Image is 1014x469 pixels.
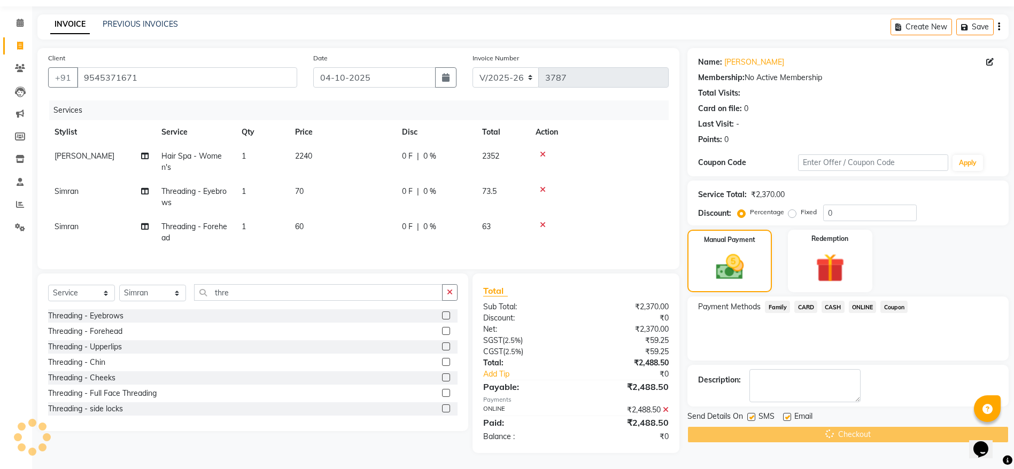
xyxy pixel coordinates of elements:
[505,347,521,356] span: 2.5%
[242,186,246,196] span: 1
[576,312,677,324] div: ₹0
[475,301,576,312] div: Sub Total:
[402,186,413,197] span: 0 F
[475,324,576,335] div: Net:
[798,154,948,171] input: Enter Offer / Coupon Code
[483,285,508,296] span: Total
[576,357,677,369] div: ₹2,488.50
[576,416,677,429] div: ₹2,488.50
[698,103,742,114] div: Card on file:
[289,120,396,144] th: Price
[724,57,784,68] a: [PERSON_NAME]
[475,380,576,393] div: Payable:
[724,134,729,145] div: 0
[48,326,122,337] div: Threading - Forehead
[576,324,677,335] div: ₹2,370.00
[423,221,436,232] span: 0 %
[482,151,499,161] span: 2352
[849,301,877,313] span: ONLINE
[49,100,677,120] div: Services
[698,374,741,386] div: Description:
[698,72,745,83] div: Membership:
[402,151,413,162] span: 0 F
[48,403,123,415] div: Threading - side locks
[698,134,722,145] div: Points:
[423,186,436,197] span: 0 %
[235,120,289,144] th: Qty
[48,120,155,144] th: Stylist
[704,235,755,245] label: Manual Payment
[811,234,848,244] label: Redemption
[295,151,312,161] span: 2240
[155,120,235,144] th: Service
[417,221,419,232] span: |
[953,155,983,171] button: Apply
[505,336,521,345] span: 2.5%
[55,151,114,161] span: [PERSON_NAME]
[698,57,722,68] div: Name:
[423,151,436,162] span: 0 %
[475,346,576,357] div: ( )
[161,186,227,207] span: Threading - Eyebrows
[576,404,677,416] div: ₹2,488.50
[880,301,908,313] span: Coupon
[529,120,669,144] th: Action
[576,335,677,346] div: ₹59.25
[48,372,115,384] div: Threading - Cheeks
[698,157,798,168] div: Coupon Code
[698,189,747,200] div: Service Total:
[475,335,576,346] div: ( )
[475,431,576,442] div: Balance :
[476,120,529,144] th: Total
[242,222,246,231] span: 1
[475,404,576,416] div: ONLINE
[482,186,497,196] span: 73.5
[48,310,123,322] div: Threading - Eyebrows
[103,19,178,29] a: PREVIOUS INVOICES
[402,221,413,232] span: 0 F
[576,346,677,357] div: ₹59.25
[50,15,90,34] a: INVOICE
[765,301,790,313] span: Family
[822,301,845,313] span: CASH
[55,222,79,231] span: Simran
[48,357,105,368] div: Threading - Chin
[48,53,65,63] label: Client
[736,119,739,130] div: -
[483,335,502,345] span: SGST
[576,431,677,442] div: ₹0
[475,312,576,324] div: Discount:
[576,301,677,312] div: ₹2,370.00
[593,369,677,380] div: ₹0
[576,380,677,393] div: ₹2,488.50
[55,186,79,196] span: Simran
[396,120,476,144] th: Disc
[48,67,78,88] button: +91
[698,208,731,219] div: Discount:
[48,388,157,399] div: Threading - Full Face Threading
[313,53,328,63] label: Date
[707,251,753,283] img: _cash.svg
[698,72,998,83] div: No Active Membership
[475,416,576,429] div: Paid:
[744,103,748,114] div: 0
[417,186,419,197] span: |
[794,301,817,313] span: CARD
[698,301,761,312] span: Payment Methods
[750,207,784,217] label: Percentage
[161,151,222,172] span: Hair Spa - Women's
[48,341,122,353] div: Threading - Upperlips
[698,88,740,99] div: Total Visits:
[475,357,576,369] div: Total:
[698,119,734,130] div: Last Visit:
[807,250,854,286] img: _gift.svg
[794,411,812,424] span: Email
[473,53,519,63] label: Invoice Number
[161,222,227,243] span: Threading - Forehead
[758,411,775,424] span: SMS
[751,189,785,200] div: ₹2,370.00
[482,222,491,231] span: 63
[969,426,1003,458] iframe: chat widget
[956,19,994,35] button: Save
[295,222,304,231] span: 60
